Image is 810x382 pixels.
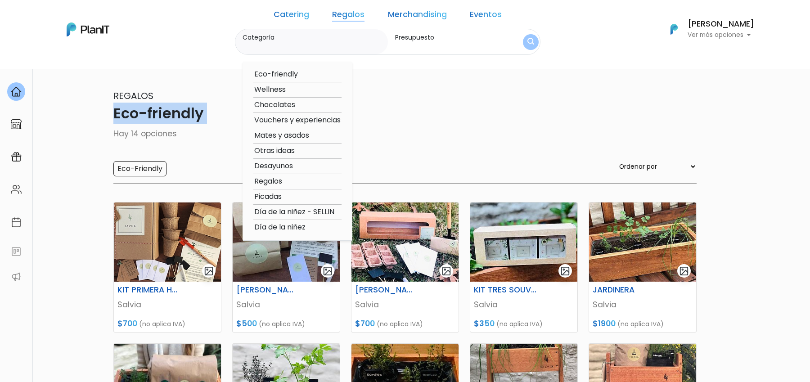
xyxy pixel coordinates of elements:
[113,202,221,333] a: gallery-light KIT PRIMERA HUERTA Salvia $700 (no aplica IVA)
[688,20,754,28] h6: [PERSON_NAME]
[470,202,577,282] img: thumb_WhatsApp_Image_2021-11-02_at_16.16.27__1_.jpeg
[589,202,696,282] img: thumb_WhatsApp_Image_2021-11-04_at_12.00.59.jpeg
[496,319,543,328] span: (no aplica IVA)
[253,84,342,95] option: Wellness
[236,299,336,310] p: Salvia
[233,202,340,282] img: thumb_WhatsApp_Image_2020-06-06_at_11.13.10__1_.jpeg
[253,145,342,157] option: Otras ideas
[468,285,542,295] h6: KIT TRES SOUVENIRS
[659,18,754,41] button: PlanIt Logo [PERSON_NAME] Ver más opciones
[113,103,697,124] p: Eco-friendly
[355,318,375,329] span: $700
[11,217,22,228] img: calendar-87d922413cdce8b2cf7b7f5f62616a5cf9e4887200fb71536465627b3292af00.svg
[117,299,217,310] p: Salvia
[11,184,22,195] img: people-662611757002400ad9ed0e3c099ab2801c6687ba6c219adb57efc949bc21e19d.svg
[388,11,447,22] a: Merchandising
[593,299,693,310] p: Salvia
[617,319,664,328] span: (no aplica IVA)
[113,89,697,103] p: Regalos
[11,119,22,130] img: marketplace-4ceaa7011d94191e9ded77b95e3339b90024bf715f7c57f8cf31f2d8c509eaba.svg
[236,318,257,329] span: $500
[323,266,333,276] img: gallery-light
[46,9,130,26] div: ¿Necesitás ayuda?
[11,246,22,257] img: feedback-78b5a0c8f98aac82b08bfc38622c3050aee476f2c9584af64705fc4e61158814.svg
[231,285,305,295] h6: [PERSON_NAME] INDIVIDUAL 1
[253,69,342,80] option: Eco-friendly
[259,319,305,328] span: (no aplica IVA)
[474,318,495,329] span: $350
[113,128,697,139] p: Hay 14 opciones
[470,202,578,333] a: gallery-light KIT TRES SOUVENIRS Salvia $350 (no aplica IVA)
[204,266,214,276] img: gallery-light
[332,11,364,22] a: Regalos
[274,11,309,22] a: Catering
[350,285,423,295] h6: [PERSON_NAME]
[253,161,342,172] option: Desayunos
[67,22,109,36] img: PlanIt Logo
[560,266,571,276] img: gallery-light
[441,266,452,276] img: gallery-light
[114,202,221,282] img: thumb_kit_huerta.jpg
[253,222,342,233] option: Día de la niñez
[589,202,697,333] a: gallery-light JARDINERA Salvia $1900 (no aplica IVA)
[243,33,384,42] label: Categoría
[351,202,459,282] img: thumb_WhatsApp_Image_2021-11-02_at_15.24.46portada.jpeg
[587,285,661,295] h6: JARDINERA
[377,319,423,328] span: (no aplica IVA)
[253,191,342,202] option: Picadas
[688,32,754,38] p: Ver más opciones
[593,318,616,329] span: $1900
[474,299,574,310] p: Salvia
[679,266,689,276] img: gallery-light
[112,285,186,295] h6: KIT PRIMERA HUERTA
[11,271,22,282] img: partners-52edf745621dab592f3b2c58e3bca9d71375a7ef29c3b500c9f145b62cc070d4.svg
[139,319,185,328] span: (no aplica IVA)
[232,202,340,333] a: gallery-light [PERSON_NAME] INDIVIDUAL 1 Salvia $500 (no aplica IVA)
[253,130,342,141] option: Mates y asados
[351,202,459,333] a: gallery-light [PERSON_NAME] Salvia $700 (no aplica IVA)
[355,299,455,310] p: Salvia
[527,38,534,46] img: search_button-432b6d5273f82d61273b3651a40e1bd1b912527efae98b1b7a1b2c0702e16a8d.svg
[11,152,22,162] img: campaigns-02234683943229c281be62815700db0a1741e53638e28bf9629b52c665b00959.svg
[113,161,166,176] input: Eco-Friendly
[117,318,137,329] span: $700
[253,99,342,111] option: Chocolates
[253,115,342,126] option: Vouchers y experiencias
[253,176,342,187] option: Regalos
[11,86,22,97] img: home-e721727adea9d79c4d83392d1f703f7f8bce08238fde08b1acbfd93340b81755.svg
[253,207,342,218] option: Día de la niñez - SELLIN
[395,33,506,42] label: Presupuesto
[664,19,684,39] img: PlanIt Logo
[470,11,502,22] a: Eventos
